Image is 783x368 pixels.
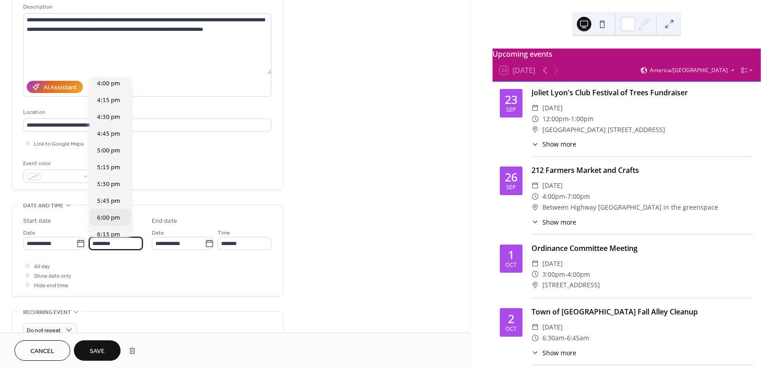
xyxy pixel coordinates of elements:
[493,49,761,59] div: Upcoming events
[34,281,68,290] span: Hide end time
[532,306,754,317] div: Town of [GEOGRAPHIC_DATA] Fall Alley Cleanup
[565,191,567,202] span: -
[532,217,539,227] div: ​
[532,87,754,98] div: Joliet Lyon's Club Festival of Trees Fundraiser
[542,103,563,113] span: [DATE]
[532,180,539,191] div: ​
[23,228,35,238] span: Date
[542,124,665,135] span: [GEOGRAPHIC_DATA] [STREET_ADDRESS]
[30,347,54,356] span: Cancel
[532,243,754,254] div: Ordinance Committee Meeting
[542,322,563,333] span: [DATE]
[27,325,61,336] span: Do not repeat
[532,103,539,113] div: ​
[532,139,539,149] div: ​
[567,191,590,202] span: 7:00pm
[90,347,105,356] span: Save
[532,348,576,358] button: ​Show more
[97,163,120,172] span: 5:15 pm
[508,249,514,260] div: 1
[505,326,517,332] div: Oct
[569,113,571,124] span: -
[532,124,539,135] div: ​
[650,68,728,73] span: America/[GEOGRAPHIC_DATA]
[532,217,576,227] button: ​Show more
[43,83,77,93] div: AI Assistant
[97,180,120,189] span: 5:30 pm
[532,202,539,213] div: ​
[532,269,539,280] div: ​
[532,191,539,202] div: ​
[14,340,70,361] button: Cancel
[567,333,589,343] span: 6:45am
[532,348,539,358] div: ​
[152,228,164,238] span: Date
[34,139,84,149] span: Link to Google Maps
[542,139,576,149] span: Show more
[532,322,539,333] div: ​
[542,191,565,202] span: 4:00pm
[97,213,120,223] span: 6:00 pm
[97,129,120,139] span: 4:45 pm
[542,180,563,191] span: [DATE]
[542,269,565,280] span: 3:00pm
[152,216,177,226] div: End date
[532,113,539,124] div: ​
[508,313,514,324] div: 2
[89,228,101,238] span: Time
[532,280,539,290] div: ​
[505,94,517,105] div: 23
[542,258,563,269] span: [DATE]
[542,333,565,343] span: 6:30am
[532,333,539,343] div: ​
[23,201,63,211] span: Date and time
[27,81,83,93] button: AI Assistant
[34,271,71,281] span: Show date only
[506,185,516,191] div: Sep
[97,113,120,122] span: 4:30 pm
[23,216,51,226] div: Start date
[23,308,71,317] span: Recurring event
[532,258,539,269] div: ​
[532,139,576,149] button: ​Show more
[505,262,517,268] div: Oct
[505,172,517,183] div: 26
[97,96,120,105] span: 4:15 pm
[542,202,718,213] span: Between Highway [GEOGRAPHIC_DATA] in the greenspace
[542,113,569,124] span: 12:00pm
[571,113,594,124] span: 1:00pm
[97,146,120,156] span: 5:00 pm
[542,217,576,227] span: Show more
[23,159,91,168] div: Event color
[567,269,590,280] span: 4:00pm
[97,196,120,206] span: 5:45 pm
[542,280,600,290] span: [STREET_ADDRESS]
[532,165,754,176] div: 212 Farmers Market and Crafts
[506,107,516,113] div: Sep
[565,333,567,343] span: -
[74,340,121,361] button: Save
[542,348,576,358] span: Show more
[565,269,567,280] span: -
[34,262,50,271] span: All day
[97,79,120,88] span: 4:00 pm
[97,230,120,240] span: 6:15 pm
[23,2,270,12] div: Description
[217,228,230,238] span: Time
[23,108,270,117] div: Location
